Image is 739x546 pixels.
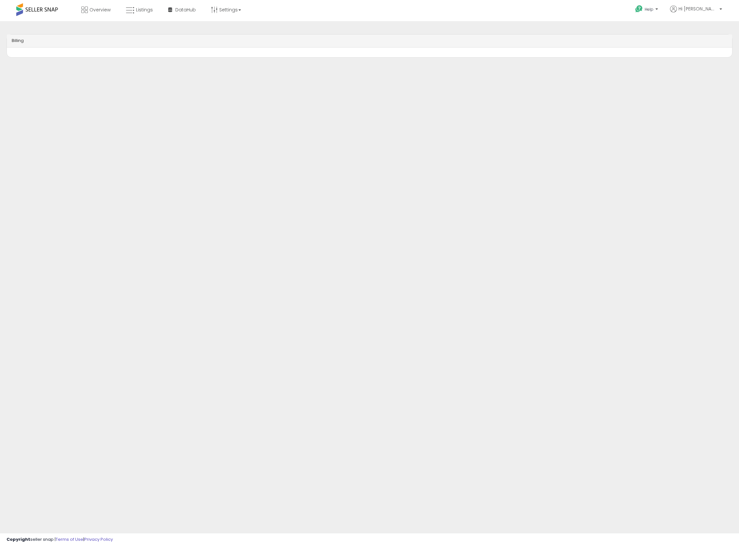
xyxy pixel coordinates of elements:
[670,6,722,20] a: Hi [PERSON_NAME]
[136,7,153,13] span: Listings
[89,7,111,13] span: Overview
[635,5,643,13] i: Get Help
[7,34,732,48] div: Billing
[175,7,196,13] span: DataHub
[645,7,653,12] span: Help
[679,6,718,12] span: Hi [PERSON_NAME]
